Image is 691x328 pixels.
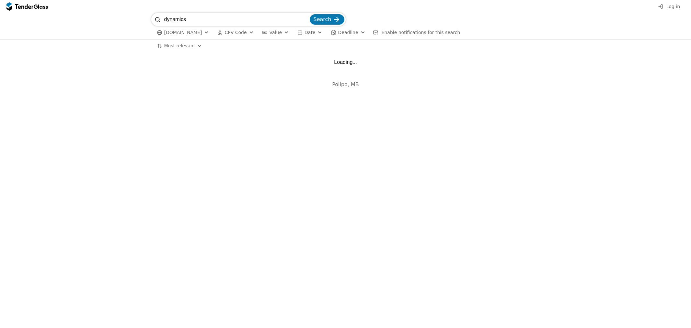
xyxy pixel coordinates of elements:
span: [DOMAIN_NAME] [164,30,202,35]
button: Deadline [328,29,368,37]
span: Search [314,16,331,22]
button: [DOMAIN_NAME] [155,29,212,37]
button: Date [295,29,325,37]
span: CPV Code [225,30,247,35]
span: Polipo, MB [332,81,359,88]
button: Value [260,29,292,37]
button: Search [310,14,344,25]
input: Search tenders... [164,13,308,26]
span: Value [270,30,282,35]
span: Log in [666,4,680,9]
div: Loading... [334,59,357,65]
button: Enable notifications for this search [371,29,462,37]
span: Enable notifications for this search [382,30,460,35]
span: Deadline [338,30,358,35]
span: Date [305,30,315,35]
button: Log in [656,3,682,11]
button: CPV Code [215,29,256,37]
